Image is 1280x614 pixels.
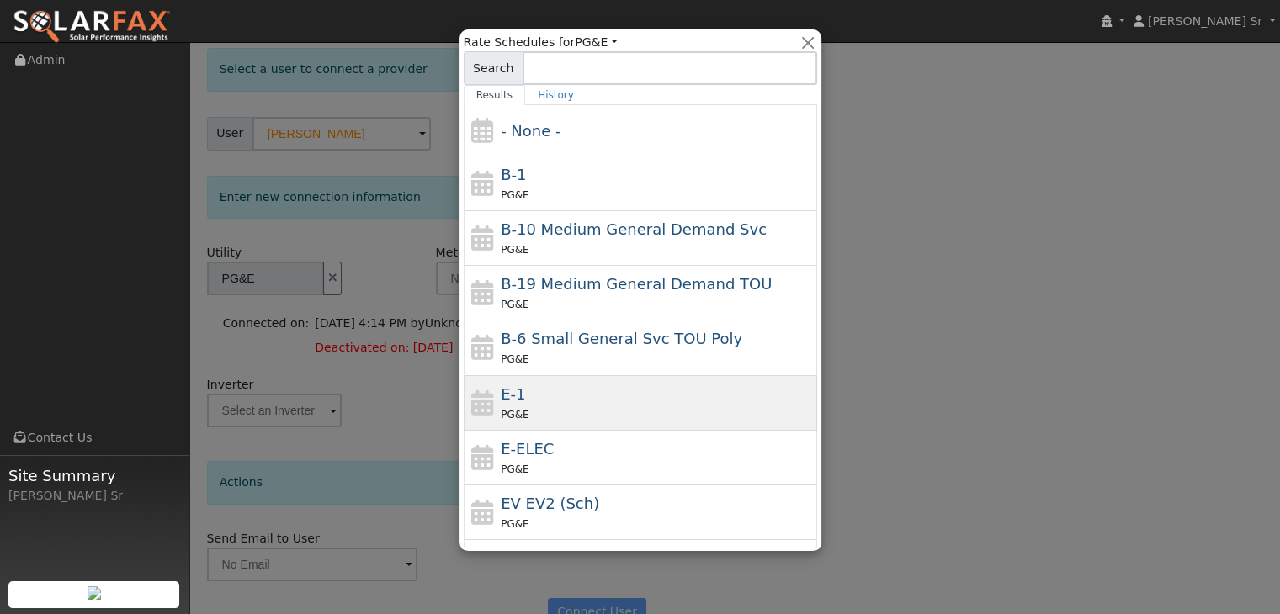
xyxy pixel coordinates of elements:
span: PG&E [501,353,528,365]
span: PG&E [501,244,528,256]
span: E-ELEC [501,440,554,458]
span: PG&E [501,463,528,475]
span: B-10 Medium General Demand Service (Primary Voltage) [501,220,767,238]
span: Rate Schedules for [464,34,618,51]
span: Site Summary [8,464,180,487]
span: PG&E [501,189,528,201]
a: Results [464,85,526,105]
span: B-1 [501,166,526,183]
a: History [525,85,587,105]
a: PG&E [575,35,618,49]
img: retrieve [88,586,101,600]
span: B-6 Small General Service TOU Poly Phase [501,330,742,347]
span: PG&E [501,409,528,421]
span: Electric Vehicle EV2 (Sch) [501,495,599,512]
span: [PERSON_NAME] Sr [1148,14,1262,28]
div: [PERSON_NAME] Sr [8,487,180,505]
span: B-19 Medium General Demand TOU (Secondary) Mandatory [501,275,772,293]
span: Search [464,51,523,85]
img: SolarFax [13,9,171,45]
span: E-1 [501,385,525,403]
span: - None - [501,122,560,140]
span: PG&E [501,518,528,530]
span: PG&E [501,299,528,310]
